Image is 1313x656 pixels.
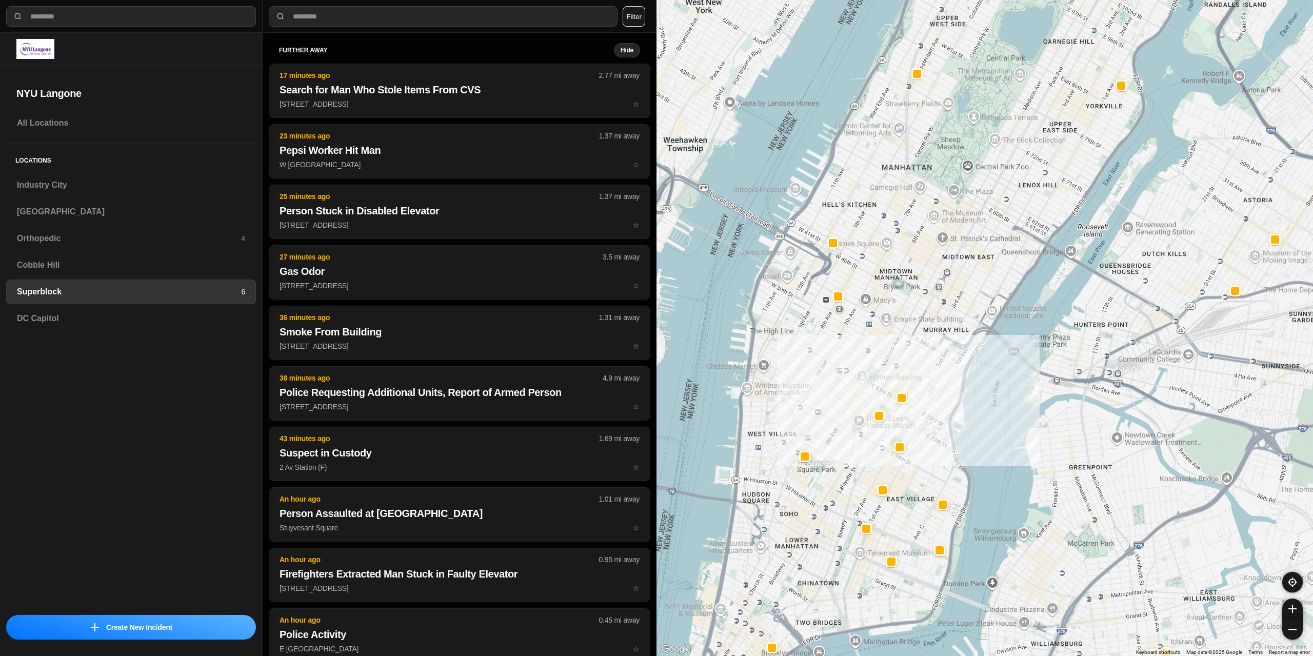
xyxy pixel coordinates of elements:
a: Cobble Hill [6,253,256,277]
h3: All Locations [17,117,245,129]
button: Hide [614,43,640,57]
p: 1.37 mi away [599,191,640,202]
p: 17 minutes ago [280,70,599,81]
span: star [633,342,640,350]
h3: DC Capitol [17,312,245,325]
p: [STREET_ADDRESS] [280,341,640,351]
img: zoom-in [1288,605,1297,613]
h2: Person Stuck in Disabled Elevator [280,204,640,218]
button: 38 minutes ago4.9 mi awayPolice Requesting Additional Units, Report of Armed Person[STREET_ADDRES... [269,366,650,421]
h2: Person Assaulted at [GEOGRAPHIC_DATA] [280,506,640,521]
span: Map data ©2025 Google [1186,649,1242,655]
p: 4.9 mi away [603,373,640,383]
a: Orthopedic4 [6,226,256,251]
p: 2 Av Station (F) [280,462,640,472]
a: Terms (opens in new tab) [1248,649,1263,655]
p: Stuyvesant Square [280,523,640,533]
p: [STREET_ADDRESS] [280,99,640,109]
a: [GEOGRAPHIC_DATA] [6,200,256,224]
small: Hide [621,46,633,54]
a: 27 minutes ago3.5 mi awayGas Odor[STREET_ADDRESS]star [269,281,650,290]
button: An hour ago0.95 mi awayFirefighters Extracted Man Stuck in Faulty Elevator[STREET_ADDRESS]star [269,548,650,602]
button: 27 minutes ago3.5 mi awayGas Odor[STREET_ADDRESS]star [269,245,650,300]
a: Superblock6 [6,280,256,304]
p: W [GEOGRAPHIC_DATA] [280,160,640,170]
h3: [GEOGRAPHIC_DATA] [17,206,245,218]
h2: Firefighters Extracted Man Stuck in Faulty Elevator [280,567,640,581]
a: 36 minutes ago1.31 mi awaySmoke From Building[STREET_ADDRESS]star [269,342,650,350]
img: icon [91,623,99,631]
button: An hour ago1.01 mi awayPerson Assaulted at [GEOGRAPHIC_DATA]Stuyvesant Squarestar [269,487,650,542]
h5: further away [279,46,614,54]
button: 25 minutes ago1.37 mi awayPerson Stuck in Disabled Elevator[STREET_ADDRESS]star [269,185,650,239]
a: Report a map error [1269,649,1310,655]
p: 3.5 mi away [603,252,640,262]
img: zoom-out [1288,625,1297,633]
h3: Orthopedic [17,232,241,245]
p: An hour ago [280,494,599,504]
p: 36 minutes ago [280,312,599,323]
p: [STREET_ADDRESS] [280,281,640,291]
p: 27 minutes ago [280,252,603,262]
p: E [GEOGRAPHIC_DATA] [280,644,640,654]
button: 36 minutes ago1.31 mi awaySmoke From Building[STREET_ADDRESS]star [269,306,650,360]
a: 17 minutes ago2.77 mi awaySearch for Man Who Stole Items From CVS[STREET_ADDRESS]star [269,100,650,108]
p: 1.31 mi away [599,312,640,323]
a: All Locations [6,111,256,135]
a: 38 minutes ago4.9 mi awayPolice Requesting Additional Units, Report of Armed Person[STREET_ADDRES... [269,402,650,411]
p: An hour ago [280,554,599,565]
button: Filter [623,6,645,27]
p: 1.69 mi away [599,433,640,444]
button: Keyboard shortcuts [1136,649,1180,656]
span: star [633,161,640,169]
a: 25 minutes ago1.37 mi awayPerson Stuck in Disabled Elevator[STREET_ADDRESS]star [269,221,650,229]
p: 6 [241,287,245,297]
p: [STREET_ADDRESS] [280,402,640,412]
h2: NYU Langone [16,86,246,101]
h2: Police Activity [280,627,640,642]
p: [STREET_ADDRESS] [280,583,640,593]
span: star [633,584,640,592]
h5: Locations [6,144,256,173]
a: Open this area in Google Maps (opens a new window) [659,643,693,656]
a: An hour ago0.45 mi awayPolice ActivityE [GEOGRAPHIC_DATA]star [269,644,650,653]
span: star [633,221,640,229]
p: 23 minutes ago [280,131,599,141]
a: An hour ago1.01 mi awayPerson Assaulted at [GEOGRAPHIC_DATA]Stuyvesant Squarestar [269,523,650,532]
a: DC Capitol [6,306,256,331]
img: logo [16,39,54,59]
p: 0.45 mi away [599,615,640,625]
h2: Pepsi Worker Hit Man [280,143,640,157]
h2: Police Requesting Additional Units, Report of Armed Person [280,385,640,400]
h3: Cobble Hill [17,259,245,271]
p: 1.37 mi away [599,131,640,141]
h2: Smoke From Building [280,325,640,339]
a: An hour ago0.95 mi awayFirefighters Extracted Man Stuck in Faulty Elevator[STREET_ADDRESS]star [269,584,650,592]
button: zoom-out [1282,619,1303,640]
h2: Suspect in Custody [280,446,640,460]
span: star [633,282,640,290]
p: 38 minutes ago [280,373,603,383]
h3: Superblock [17,286,241,298]
button: zoom-in [1282,599,1303,619]
a: Industry City [6,173,256,197]
p: 25 minutes ago [280,191,599,202]
button: recenter [1282,572,1303,592]
button: iconCreate New Incident [6,615,256,640]
button: 23 minutes ago1.37 mi awayPepsi Worker Hit ManW [GEOGRAPHIC_DATA]star [269,124,650,178]
p: 1.01 mi away [599,494,640,504]
a: 23 minutes ago1.37 mi awayPepsi Worker Hit ManW [GEOGRAPHIC_DATA]star [269,160,650,169]
p: An hour ago [280,615,599,625]
p: [STREET_ADDRESS] [280,220,640,230]
h2: Search for Man Who Stole Items From CVS [280,83,640,97]
span: star [633,100,640,108]
p: 0.95 mi away [599,554,640,565]
h2: Gas Odor [280,264,640,279]
span: star [633,645,640,653]
img: recenter [1288,578,1297,587]
button: 43 minutes ago1.69 mi awaySuspect in Custody2 Av Station (F)star [269,427,650,481]
img: search [275,11,286,22]
p: 43 minutes ago [280,433,599,444]
button: 17 minutes ago2.77 mi awaySearch for Man Who Stole Items From CVS[STREET_ADDRESS]star [269,64,650,118]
